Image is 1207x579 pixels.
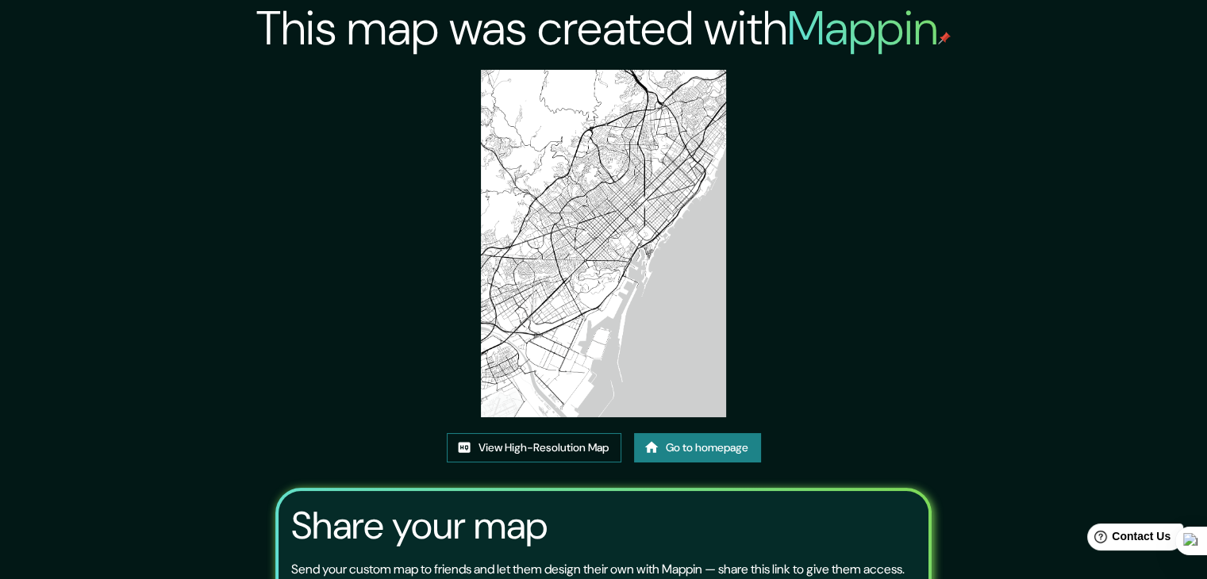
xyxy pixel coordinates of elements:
[447,433,621,462] a: View High-Resolution Map
[291,504,548,548] h3: Share your map
[938,32,951,44] img: mappin-pin
[1066,517,1190,562] iframe: Help widget launcher
[634,433,761,462] a: Go to homepage
[481,70,727,417] img: created-map
[291,560,905,579] p: Send your custom map to friends and let them design their own with Mappin — share this link to gi...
